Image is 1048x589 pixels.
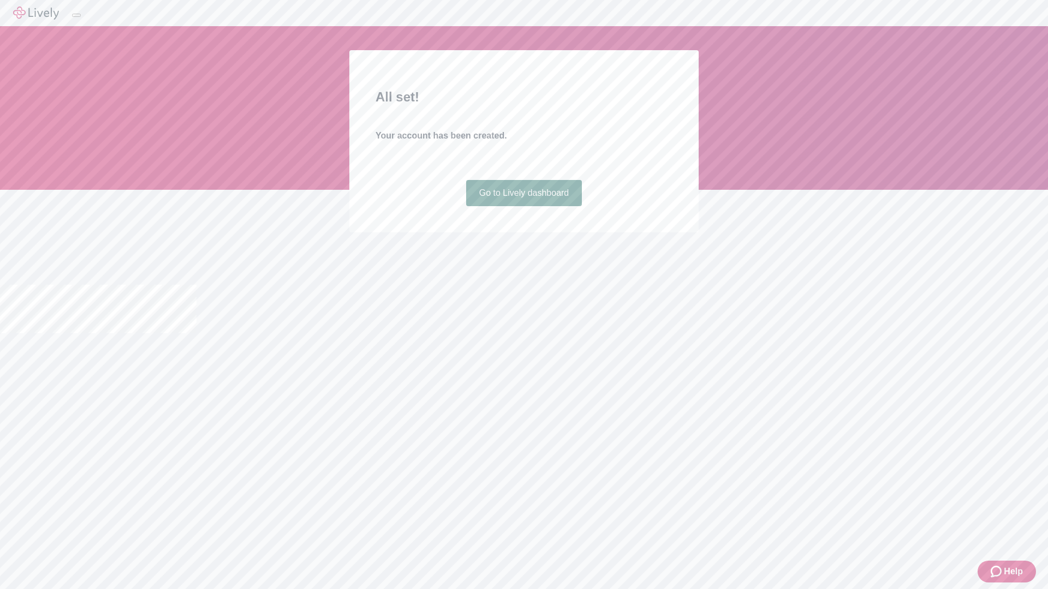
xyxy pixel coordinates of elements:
[376,87,672,107] h2: All set!
[991,565,1004,578] svg: Zendesk support icon
[1004,565,1023,578] span: Help
[978,561,1036,582] button: Zendesk support iconHelp
[72,14,81,17] button: Log out
[13,7,59,20] img: Lively
[376,129,672,142] h4: Your account has been created.
[466,180,582,206] a: Go to Lively dashboard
